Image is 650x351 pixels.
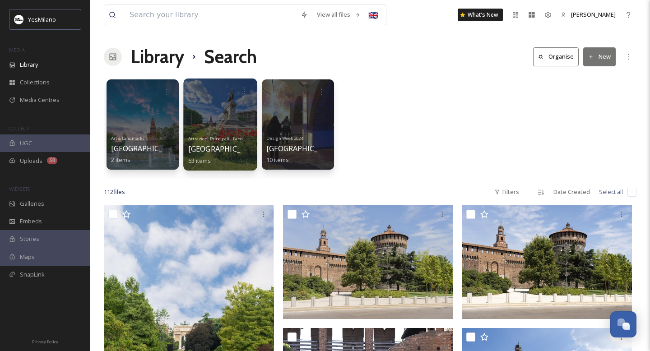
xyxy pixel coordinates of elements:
[312,6,365,23] a: View all files
[490,183,524,201] div: Filters
[20,157,42,165] span: Uploads
[599,188,623,196] span: Select all
[188,144,262,154] span: [GEOGRAPHIC_DATA]
[20,78,50,87] span: Collections
[188,135,254,141] span: Attrazioni Principali - Landmark
[14,15,23,24] img: Logo%20YesMilano%40150x.png
[32,339,58,345] span: Privacy Policy
[9,125,28,132] span: COLLECT
[204,43,257,70] h1: Search
[111,143,184,153] span: [GEOGRAPHIC_DATA]
[20,253,35,261] span: Maps
[533,47,579,66] button: Organise
[188,133,262,164] a: Attrazioni Principali - Landmark[GEOGRAPHIC_DATA]53 items
[556,6,620,23] a: [PERSON_NAME]
[283,205,453,319] img: Castello_AnnaDellaBadia_YesMilano_mDSC09891.JPG
[28,15,56,23] span: YesMilano
[47,157,57,164] div: 50
[20,139,32,148] span: UGC
[20,96,60,104] span: Media Centres
[571,10,616,18] span: [PERSON_NAME]
[610,311,636,337] button: Open Chat
[266,156,289,164] span: 10 items
[131,43,184,70] a: Library
[533,47,583,66] a: Organise
[20,235,39,243] span: Stories
[20,60,38,69] span: Library
[111,135,144,141] span: Art & Landmarks
[20,217,42,226] span: Embeds
[365,7,381,23] div: 🇬🇧
[104,188,125,196] span: 112 file s
[188,156,211,164] span: 53 items
[9,185,30,192] span: WIDGETS
[32,336,58,346] a: Privacy Policy
[549,183,594,201] div: Date Created
[20,270,45,279] span: SnapLink
[9,46,25,53] span: MEDIA
[20,199,44,208] span: Galleries
[462,205,632,319] img: Castello_AnnaDellaBadia_YesMilano_mDSC09894.JPG
[266,133,393,164] a: Design Week 2024[GEOGRAPHIC_DATA] design week 2410 items
[458,9,503,21] a: What's New
[266,135,303,141] span: Design Week 2024
[111,133,184,164] a: Art & Landmarks[GEOGRAPHIC_DATA]2 items
[583,47,616,66] button: New
[125,5,296,25] input: Search your library
[111,156,130,164] span: 2 items
[266,143,393,153] span: [GEOGRAPHIC_DATA] design week 24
